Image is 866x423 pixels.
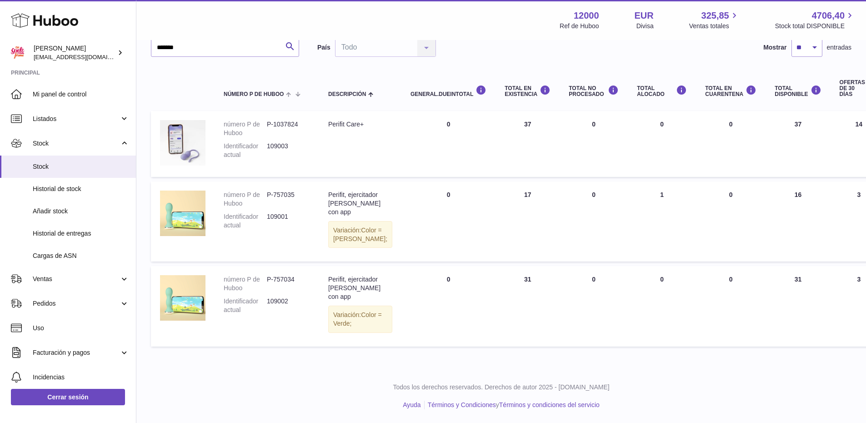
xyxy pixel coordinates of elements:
a: Ayuda [403,401,420,408]
span: Mi panel de control [33,90,129,99]
div: Perifit Care+ [328,120,392,129]
span: Ventas totales [689,22,740,30]
td: 31 [766,266,830,346]
td: 31 [496,266,560,346]
div: Total DISPONIBLE [775,85,821,97]
dd: P-757034 [267,275,310,292]
span: Facturación y pagos [33,348,120,357]
div: Total en CUARENTENA [705,85,756,97]
td: 0 [560,266,628,346]
img: product image [160,120,205,166]
dd: 109001 [267,212,310,230]
span: Incidencias [33,373,129,382]
dt: Identificador actual [224,297,267,314]
dt: Identificador actual [224,212,267,230]
td: 0 [628,111,696,177]
span: Uso [33,324,129,332]
p: Todos los derechos reservados. Derechos de autor 2025 - [DOMAIN_NAME] [144,383,859,392]
div: Variación: [328,221,392,248]
img: product image [160,191,205,236]
a: 4706,40 Stock total DISPONIBLE [775,10,855,30]
div: Total ALOCADO [637,85,687,97]
span: Ventas [33,275,120,283]
span: Listados [33,115,120,123]
span: 0 [729,191,733,198]
div: Divisa [636,22,654,30]
label: Mostrar [763,43,786,52]
img: mar@ensuelofirme.com [11,46,25,60]
li: y [425,401,600,409]
strong: EUR [635,10,654,22]
td: 1 [628,181,696,262]
span: Stock [33,162,129,171]
div: Total NO PROCESADO [569,85,619,97]
div: Perifit, ejercitador [PERSON_NAME] con app [328,191,392,217]
strong: 12000 [574,10,599,22]
div: Perifit, ejercitador [PERSON_NAME] con app [328,275,392,301]
span: entradas [827,43,851,52]
dd: P-757035 [267,191,310,208]
td: 37 [496,111,560,177]
td: 0 [560,111,628,177]
dt: Identificador actual [224,142,267,159]
span: Añadir stock [33,207,129,216]
dt: número P de Huboo [224,275,267,292]
span: [EMAIL_ADDRESS][DOMAIN_NAME] [34,53,134,60]
a: 325,85 Ventas totales [689,10,740,30]
dt: número P de Huboo [224,120,267,137]
a: Términos y Condiciones [428,401,496,408]
span: Historial de stock [33,185,129,193]
label: País [317,43,330,52]
dt: número P de Huboo [224,191,267,208]
td: 0 [628,266,696,346]
div: general.dueInTotal [410,85,486,97]
div: Ref de Huboo [560,22,599,30]
span: 0 [729,276,733,283]
span: 325,85 [701,10,729,22]
dd: P-1037824 [267,120,310,137]
div: [PERSON_NAME] [34,44,115,61]
span: número P de Huboo [224,91,284,97]
div: Total en EXISTENCIA [505,85,551,97]
div: Variación: [328,306,392,333]
span: Stock total DISPONIBLE [775,22,855,30]
span: 0 [729,121,733,128]
td: 0 [401,181,496,262]
span: Descripción [328,91,366,97]
span: 4706,40 [812,10,845,22]
span: Stock [33,139,120,148]
span: Pedidos [33,299,120,308]
span: Color = [PERSON_NAME]; [333,227,387,242]
td: 0 [560,181,628,262]
dd: 109003 [267,142,310,159]
span: Cargas de ASN [33,252,129,260]
dd: 109002 [267,297,310,314]
td: 0 [401,111,496,177]
span: Historial de entregas [33,229,129,238]
a: Términos y condiciones del servicio [499,401,600,408]
td: 16 [766,181,830,262]
td: 0 [401,266,496,346]
td: 17 [496,181,560,262]
a: Cerrar sesión [11,389,125,405]
td: 37 [766,111,830,177]
img: product image [160,275,205,321]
